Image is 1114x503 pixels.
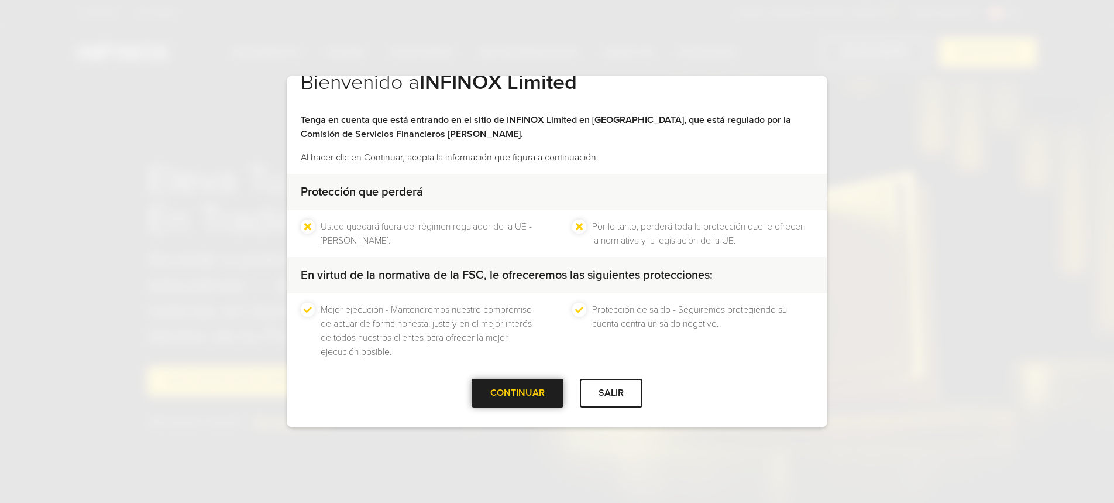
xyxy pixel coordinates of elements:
[301,70,813,113] h2: Bienvenido a
[592,220,813,248] li: Por lo tanto, perderá toda la protección que le ofrecen la normativa y la legislación de la UE.
[301,185,423,199] strong: Protección que perderá
[301,150,813,165] p: Al hacer clic en Continuar, acepta la información que figura a continuación.
[321,220,542,248] li: Usted quedará fuera del régimen regulador de la UE - [PERSON_NAME].
[301,268,713,282] strong: En virtud de la normativa de la FSC, le ofreceremos las siguientes protecciones:
[580,379,642,408] div: SALIR
[472,379,563,408] div: CONTINUAR
[592,303,813,359] li: Protección de saldo - Seguiremos protegiendo su cuenta contra un saldo negativo.
[301,114,791,140] strong: Tenga en cuenta que está entrando en el sitio de INFINOX Limited en [GEOGRAPHIC_DATA], que está r...
[321,303,542,359] li: Mejor ejecución - Mantendremos nuestro compromiso de actuar de forma honesta, justa y en el mejor...
[420,70,577,95] strong: INFINOX Limited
